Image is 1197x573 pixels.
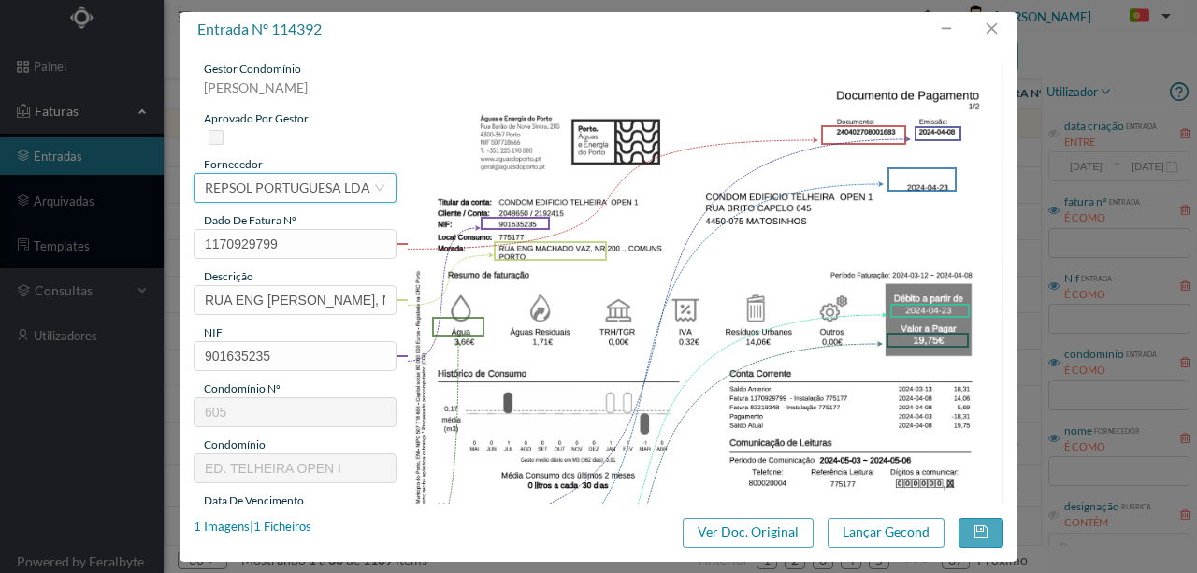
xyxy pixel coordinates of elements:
[204,62,301,76] span: gestor condomínio
[204,269,253,283] span: descrição
[204,325,223,339] span: NIF
[374,182,385,193] i: icon: down
[204,437,266,451] span: condomínio
[683,518,814,548] button: Ver Doc. Original
[197,20,322,37] span: entrada nº 114392
[205,174,370,202] div: REPSOL PORTUGUESA LDA
[204,381,281,395] span: condomínio nº
[204,494,304,508] span: data de vencimento
[204,111,309,125] span: aprovado por gestor
[194,78,397,110] div: [PERSON_NAME]
[204,213,296,227] span: dado de fatura nº
[828,518,945,548] button: Lançar Gecond
[1115,2,1178,32] button: PT
[204,157,263,171] span: fornecedor
[194,518,311,537] div: 1 Imagens | 1 Ficheiros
